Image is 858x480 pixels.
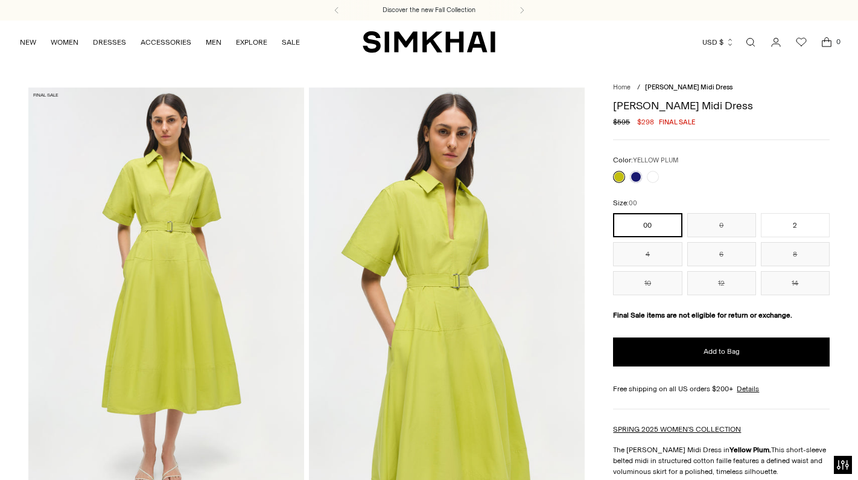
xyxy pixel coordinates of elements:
[637,83,640,93] div: /
[637,117,654,127] span: $298
[687,271,756,295] button: 12
[613,311,792,319] strong: Final Sale items are not eligible for return or exchange.
[613,213,682,237] button: 00
[613,155,678,166] label: Color:
[687,213,756,237] button: 0
[236,29,267,56] a: EXPLORE
[687,242,756,266] button: 6
[761,242,830,266] button: 8
[833,36,844,47] span: 0
[613,425,741,434] a: SPRING 2025 WOMEN'S COLLECTION
[629,199,637,207] span: 00
[613,383,830,394] div: Free shipping on all US orders $200+
[51,29,78,56] a: WOMEN
[282,29,300,56] a: SALE
[633,156,678,164] span: YELLOW PLUM
[702,29,734,56] button: USD $
[613,83,631,91] a: Home
[789,30,813,54] a: Wishlist
[613,83,830,93] nav: breadcrumbs
[141,29,191,56] a: ACCESSORIES
[764,30,788,54] a: Go to the account page
[613,117,630,127] s: $595
[729,446,771,454] strong: Yellow Plum.
[613,197,637,209] label: Size:
[739,30,763,54] a: Open search modal
[383,5,475,15] a: Discover the new Fall Collection
[761,213,830,237] button: 2
[737,383,759,394] a: Details
[815,30,839,54] a: Open cart modal
[645,83,732,91] span: [PERSON_NAME] Midi Dress
[613,444,830,477] p: The [PERSON_NAME] Midi Dress in This short-sleeve belted midi in structured cotton faille feature...
[704,347,740,357] span: Add to Bag
[206,29,221,56] a: MEN
[20,29,36,56] a: NEW
[93,29,126,56] a: DRESSES
[613,242,682,266] button: 4
[761,271,830,295] button: 14
[363,30,495,54] a: SIMKHAI
[613,338,830,366] button: Add to Bag
[613,271,682,295] button: 10
[613,100,830,111] h1: [PERSON_NAME] Midi Dress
